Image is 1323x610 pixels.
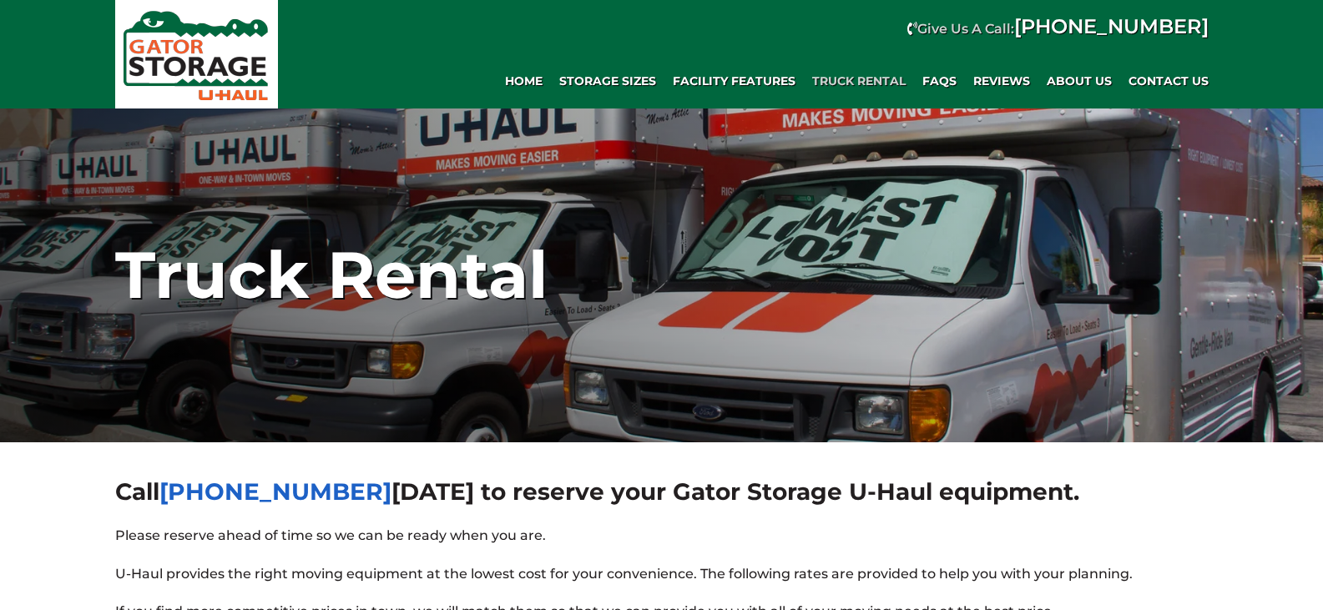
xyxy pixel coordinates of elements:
a: REVIEWS [965,64,1038,98]
span: Truck Rental [812,74,906,88]
span: FAQs [922,74,957,88]
span: REVIEWS [973,74,1030,88]
a: FAQs [914,64,965,98]
a: Storage Sizes [551,64,664,98]
a: About Us [1038,64,1120,98]
span: Home [505,74,543,88]
strong: Give Us A Call: [917,21,1209,37]
a: [PHONE_NUMBER] [159,477,391,506]
p: Please reserve ahead of time so we can be ready when you are. [115,525,1209,547]
span: Storage Sizes [559,74,656,88]
a: Truck Rental [804,64,914,98]
p: U-Haul provides the right moving equipment at the lowest cost for your convenience. The following... [115,563,1209,585]
a: Home [497,64,551,98]
span: Contact Us [1129,74,1209,88]
a: [PHONE_NUMBER] [1014,14,1209,38]
span: About Us [1047,74,1112,88]
div: Main navigation [286,64,1217,98]
a: Contact Us [1120,64,1217,98]
h1: Truck Rental [115,236,1209,315]
h1: Call [DATE] to reserve your Gator Storage U-Haul equipment. [115,476,1209,508]
span: Facility Features [673,74,795,88]
a: Facility Features [664,64,804,98]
